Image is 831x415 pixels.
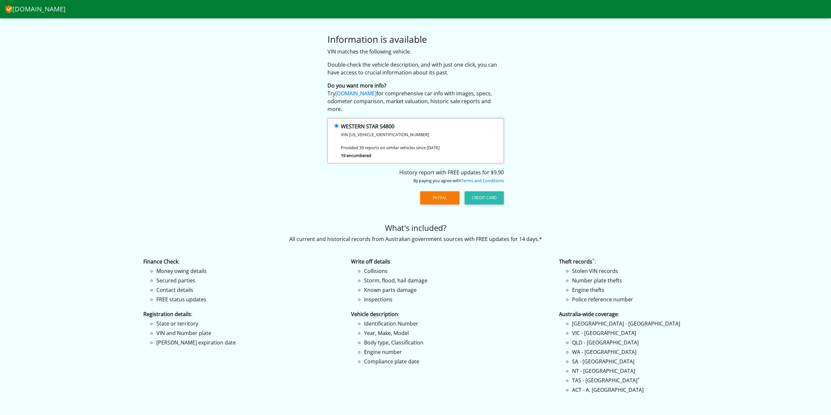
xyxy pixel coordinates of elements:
[572,267,757,275] li: Stolen VIN records
[637,376,640,382] sup: ^
[143,258,341,303] li: :
[364,358,549,365] li: Compliance plate date
[351,258,549,303] li: :
[156,320,341,327] li: State or territory
[572,329,757,337] li: VIC - [GEOGRAPHIC_DATA]
[5,4,12,13] img: CheckVIN.com.au logo
[572,320,757,327] li: [GEOGRAPHIC_DATA] - [GEOGRAPHIC_DATA]
[328,168,504,184] div: History report with FREE updates for $9.90
[351,310,549,365] li: :
[156,329,341,337] li: VIN and Number plate
[328,82,386,89] strong: Do you want more info?
[420,191,459,204] button: PayPal
[572,367,757,375] li: NT - [GEOGRAPHIC_DATA]
[143,258,178,265] strong: Finance Check
[559,258,592,265] strong: Theft records
[156,295,341,303] li: FREE status updates
[572,295,757,303] li: Police reference number
[364,277,549,284] li: Storm, flood, hail damage
[572,348,757,356] li: WA - [GEOGRAPHIC_DATA]
[572,358,757,365] li: SA - [GEOGRAPHIC_DATA]
[572,339,757,346] li: QLD - [GEOGRAPHIC_DATA]
[572,277,757,284] li: Number plate thefts
[341,152,371,158] strong: 19 encumbered
[156,277,341,284] li: Secured parties
[156,286,341,294] li: Contact details
[413,178,504,184] small: By paying you agree with
[364,348,549,356] li: Engine number
[156,339,341,346] li: [PERSON_NAME] expiration date
[328,34,504,45] h3: Information is available
[143,311,191,318] strong: Registration details
[5,223,826,233] h4: What's included?
[364,295,549,303] li: Inspections
[461,178,504,184] a: Terms and Conditions
[572,376,757,384] li: TAS - [GEOGRAPHIC_DATA]
[334,124,339,128] input: WESTERN STAR S4800 VIN [US_VEHICLE_IDENTIFICATION_NUMBER] Provided 39 reports on similar vehicles...
[559,311,618,318] strong: Australia-wide coverage
[572,386,757,394] li: ACT - A. [GEOGRAPHIC_DATA]
[465,191,504,204] button: Credit Card
[351,258,390,265] strong: Write off details
[572,286,757,294] li: Engine thefts
[143,310,341,346] li: :
[559,258,757,303] li: :
[156,267,341,275] li: Money owing details
[592,257,595,263] sup: ^
[5,3,66,16] a: [DOMAIN_NAME]
[328,82,504,113] p: Try for comprehensive car info with images, specs, odometer comparison, market valuation, histori...
[335,90,376,97] a: [DOMAIN_NAME]
[559,310,757,394] li: :
[351,311,398,318] strong: Vehicle description
[364,320,549,327] li: Identification Number
[364,329,549,337] li: Year, Make, Model
[5,235,826,243] p: All current and historical records from Australian government sources with FREE updates for 14 days.
[328,48,504,56] p: VIN matches the following vehicle.
[364,286,549,294] li: Known parts damage
[364,339,549,346] li: Body type, Classification
[341,132,429,137] small: VIN [US_VEHICLE_IDENTIFICATION_NUMBER]
[364,267,549,275] li: Collisions
[341,123,394,130] strong: WESTERN STAR S4800
[341,145,439,151] small: Provided 39 reports on similar vehicles since [DATE]
[328,61,504,76] p: Double-check the vehicle description, and with just one click, you can have access to crucial inf...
